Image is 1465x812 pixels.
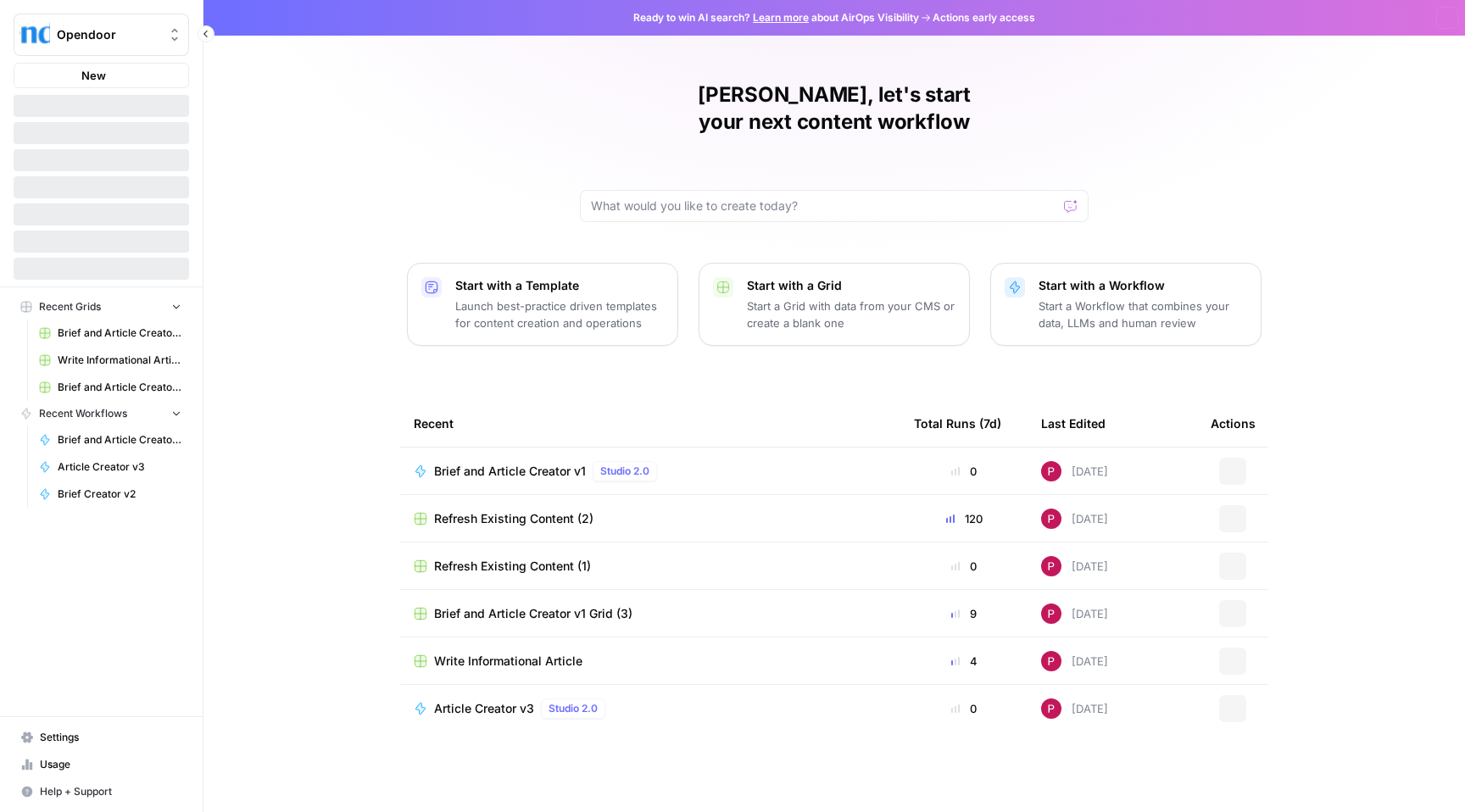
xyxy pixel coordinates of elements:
[1041,603,1061,624] img: ybwzozjhtlm9byqzfnhtgjvo2ooy
[58,487,181,502] span: Brief Creator v2
[914,510,1014,527] div: 120
[414,558,887,575] a: Refresh Existing Content (1)
[933,10,1035,25] span: Actions early access
[14,14,189,56] button: Workspace: Opendoor
[455,277,664,294] p: Start with a Template
[549,701,598,716] span: Studio 2.0
[434,558,591,575] span: Refresh Existing Content (1)
[747,298,955,331] p: Start a Grid with data from your CMS or create a blank one
[1211,400,1256,447] div: Actions
[14,63,189,88] button: New
[407,263,678,346] button: Start with a TemplateLaunch best-practice driven templates for content creation and operations
[414,510,887,527] a: Refresh Existing Content (2)
[1041,509,1108,529] div: [DATE]
[414,400,887,447] div: Recent
[14,724,189,751] a: Settings
[914,700,1014,717] div: 0
[914,558,1014,575] div: 0
[1041,651,1108,671] div: [DATE]
[58,353,181,368] span: Write Informational Article
[1039,298,1247,331] p: Start a Workflow that combines your data, LLMs and human review
[434,653,582,670] span: Write Informational Article
[14,401,189,426] button: Recent Workflows
[1041,556,1061,576] img: ybwzozjhtlm9byqzfnhtgjvo2ooy
[747,277,955,294] p: Start with a Grid
[434,700,534,717] span: Article Creator v3
[914,605,1014,622] div: 9
[455,298,664,331] p: Launch best-practice driven templates for content creation and operations
[414,461,887,481] a: Brief and Article Creator v1Studio 2.0
[58,459,181,475] span: Article Creator v3
[19,19,50,50] img: Opendoor Logo
[31,320,189,347] a: Brief and Article Creator v1 Grid (3)
[81,67,106,84] span: New
[14,751,189,778] a: Usage
[1039,277,1247,294] p: Start with a Workflow
[1041,698,1108,719] div: [DATE]
[699,263,970,346] button: Start with a GridStart a Grid with data from your CMS or create a blank one
[39,406,127,421] span: Recent Workflows
[31,347,189,374] a: Write Informational Article
[58,325,181,341] span: Brief and Article Creator v1 Grid (3)
[1041,698,1061,719] img: ybwzozjhtlm9byqzfnhtgjvo2ooy
[31,453,189,481] a: Article Creator v3
[434,510,593,527] span: Refresh Existing Content (2)
[14,778,189,805] button: Help + Support
[31,481,189,508] a: Brief Creator v2
[434,463,586,480] span: Brief and Article Creator v1
[753,11,809,24] a: Learn more
[600,464,649,479] span: Studio 2.0
[414,605,887,622] a: Brief and Article Creator v1 Grid (3)
[1041,556,1108,576] div: [DATE]
[1041,603,1108,624] div: [DATE]
[633,10,919,25] span: Ready to win AI search? about AirOps Visibility
[414,653,887,670] a: Write Informational Article
[14,294,189,320] button: Recent Grids
[57,26,159,43] span: Opendoor
[914,400,1001,447] div: Total Runs (7d)
[39,299,101,314] span: Recent Grids
[31,374,189,401] a: Brief and Article Creator v1 Grid (2)
[58,432,181,448] span: Brief and Article Creator v1
[914,463,1014,480] div: 0
[414,698,887,719] a: Article Creator v3Studio 2.0
[1041,461,1108,481] div: [DATE]
[1041,461,1061,481] img: ybwzozjhtlm9byqzfnhtgjvo2ooy
[1041,400,1106,447] div: Last Edited
[580,81,1089,136] h1: [PERSON_NAME], let's start your next content workflow
[1041,509,1061,529] img: ybwzozjhtlm9byqzfnhtgjvo2ooy
[914,653,1014,670] div: 4
[434,605,632,622] span: Brief and Article Creator v1 Grid (3)
[40,730,181,745] span: Settings
[591,197,1057,214] input: What would you like to create today?
[40,757,181,772] span: Usage
[31,426,189,453] a: Brief and Article Creator v1
[58,380,181,395] span: Brief and Article Creator v1 Grid (2)
[1041,651,1061,671] img: ybwzozjhtlm9byqzfnhtgjvo2ooy
[40,784,181,799] span: Help + Support
[990,263,1262,346] button: Start with a WorkflowStart a Workflow that combines your data, LLMs and human review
